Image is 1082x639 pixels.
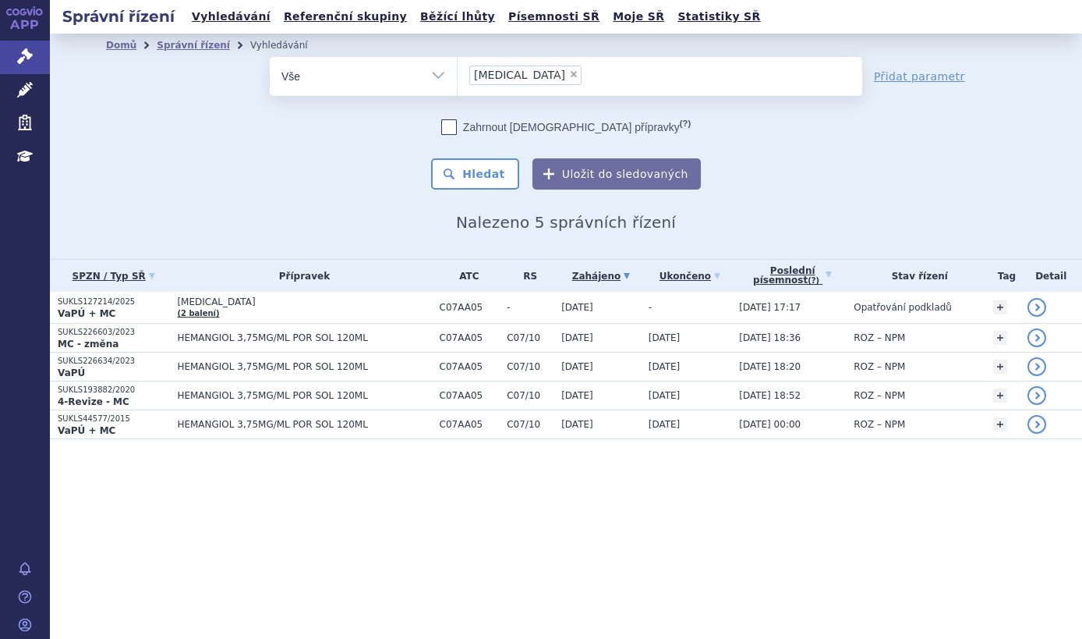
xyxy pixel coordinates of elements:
[854,419,905,430] span: ROZ – NPM
[985,260,1020,292] th: Tag
[58,414,169,424] p: SUKLS44577/2015
[680,119,691,129] abbr: (?)
[250,34,328,57] li: Vyhledávání
[177,296,431,307] span: [MEDICAL_DATA]
[58,308,115,319] strong: VaPÚ + MC
[673,6,765,27] a: Statistiky SŘ
[561,361,593,372] span: [DATE]
[58,385,169,396] p: SUKLS193882/2020
[432,260,500,292] th: ATC
[507,390,553,401] span: C07/10
[169,260,431,292] th: Přípravek
[58,396,129,407] strong: 4-Revize - MC
[649,265,732,287] a: Ukončeno
[739,419,801,430] span: [DATE] 00:00
[739,260,846,292] a: Poslednípísemnost(?)
[177,419,431,430] span: HEMANGIOL 3,75MG/ML POR SOL 120ML
[993,360,1007,374] a: +
[499,260,553,292] th: RS
[561,419,593,430] span: [DATE]
[649,419,681,430] span: [DATE]
[586,65,595,84] input: [MEDICAL_DATA]
[177,390,431,401] span: HEMANGIOL 3,75MG/ML POR SOL 120ML
[58,367,85,378] strong: VaPÚ
[440,332,500,343] span: C07AA05
[456,213,676,232] span: Nalezeno 5 správních řízení
[739,332,801,343] span: [DATE] 18:36
[854,390,905,401] span: ROZ – NPM
[649,302,652,313] span: -
[58,339,118,350] strong: MC - změna
[440,302,500,313] span: C07AA05
[561,265,641,287] a: Zahájeno
[532,158,701,190] button: Uložit do sledovaných
[993,300,1007,314] a: +
[58,296,169,307] p: SUKLS127214/2025
[569,69,578,79] span: ×
[279,6,412,27] a: Referenční skupiny
[474,69,565,80] span: [MEDICAL_DATA]
[441,119,691,135] label: Zahrnout [DEMOGRAPHIC_DATA] přípravky
[1027,415,1046,434] a: detail
[177,361,431,372] span: HEMANGIOL 3,75MG/ML POR SOL 120ML
[504,6,604,27] a: Písemnosti SŘ
[440,361,500,372] span: C07AA05
[561,390,593,401] span: [DATE]
[874,69,965,84] a: Přidat parametr
[507,361,553,372] span: C07/10
[440,419,500,430] span: C07AA05
[649,361,681,372] span: [DATE]
[739,302,801,313] span: [DATE] 17:17
[58,356,169,367] p: SUKLS226634/2023
[846,260,985,292] th: Stav řízení
[1027,298,1046,317] a: detail
[561,302,593,313] span: [DATE]
[415,6,500,27] a: Běžící lhůty
[1027,386,1046,405] a: detail
[739,390,801,401] span: [DATE] 18:52
[507,419,553,430] span: C07/10
[649,332,681,343] span: [DATE]
[1027,328,1046,347] a: detail
[993,417,1007,431] a: +
[58,425,115,436] strong: VaPÚ + MC
[507,332,553,343] span: C07/10
[106,40,136,51] a: Domů
[1020,260,1082,292] th: Detail
[854,302,952,313] span: Opatřování podkladů
[808,276,819,286] abbr: (?)
[50,5,187,27] h2: Správní řízení
[561,332,593,343] span: [DATE]
[1027,357,1046,376] a: detail
[177,309,219,318] a: (2 balení)
[440,390,500,401] span: C07AA05
[993,331,1007,345] a: +
[177,332,431,343] span: HEMANGIOL 3,75MG/ML POR SOL 120ML
[507,302,553,313] span: -
[993,389,1007,403] a: +
[431,158,519,190] button: Hledat
[157,40,230,51] a: Správní řízení
[854,361,905,372] span: ROZ – NPM
[58,327,169,338] p: SUKLS226603/2023
[58,265,169,287] a: SPZN / Typ SŘ
[854,332,905,343] span: ROZ – NPM
[649,390,681,401] span: [DATE]
[608,6,669,27] a: Moje SŘ
[187,6,275,27] a: Vyhledávání
[739,361,801,372] span: [DATE] 18:20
